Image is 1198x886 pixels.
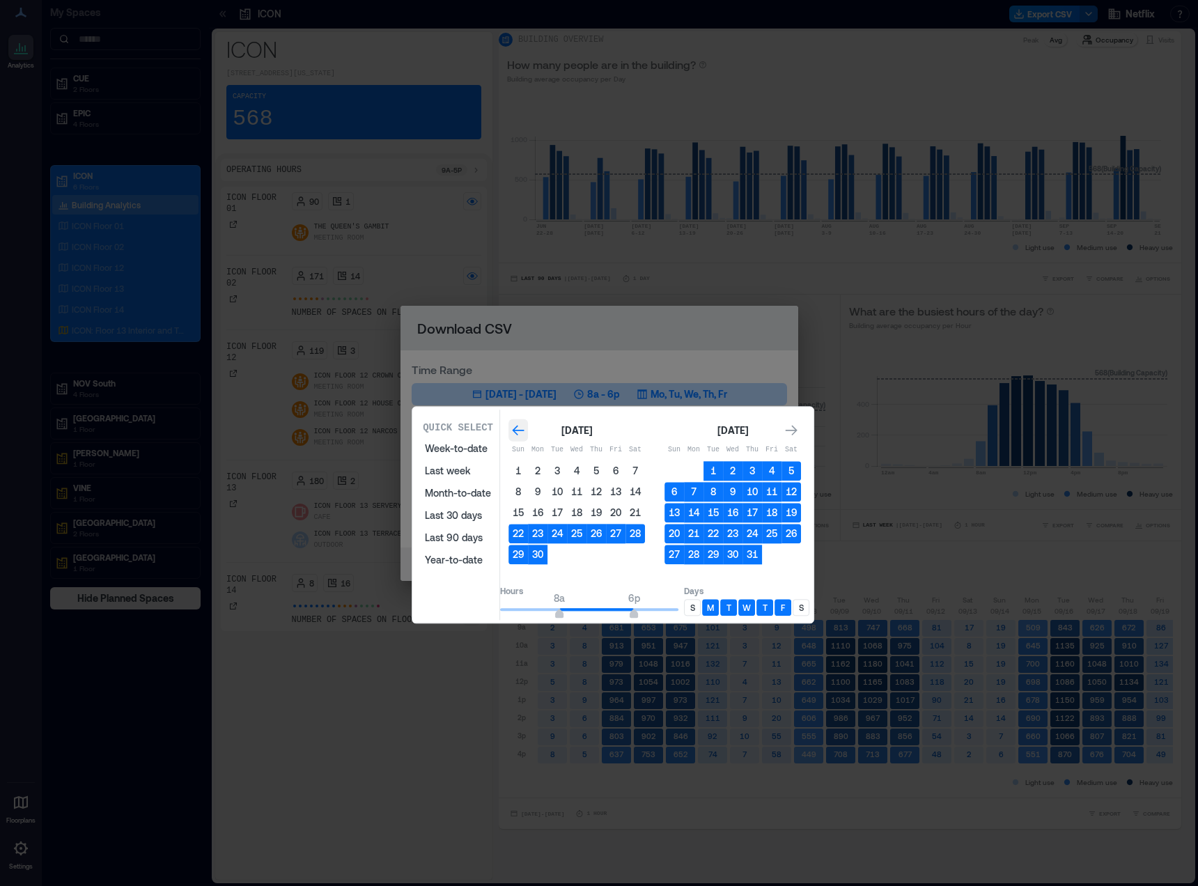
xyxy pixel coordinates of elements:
button: 22 [508,524,528,543]
p: M [707,602,714,613]
p: Fri [606,444,625,456]
button: Year-to-date [417,549,499,571]
p: F [781,602,785,613]
th: Friday [606,440,625,460]
button: 15 [508,503,528,522]
p: Wed [567,444,586,456]
button: 8 [703,482,723,502]
button: 4 [762,461,781,481]
button: 18 [567,503,586,522]
button: 13 [606,482,625,502]
button: 7 [625,461,645,481]
button: 16 [723,503,742,522]
p: T [763,602,768,613]
th: Friday [762,440,781,460]
button: 19 [781,503,801,522]
button: 23 [528,524,547,543]
button: 6 [606,461,625,481]
button: 9 [723,482,742,502]
button: 10 [547,482,567,502]
button: 11 [762,482,781,502]
div: [DATE] [713,422,752,439]
button: 13 [664,503,684,522]
p: Wed [723,444,742,456]
button: 6 [664,482,684,502]
p: Sat [625,444,645,456]
button: Last 90 days [417,527,499,549]
button: Go to previous month [508,421,528,440]
p: Fri [762,444,781,456]
p: S [799,602,804,613]
button: 2 [723,461,742,481]
button: 25 [762,524,781,543]
span: 8a [554,592,565,604]
button: Go to next month [781,421,801,440]
button: 5 [586,461,606,481]
p: Sun [664,444,684,456]
button: 18 [762,503,781,522]
button: 26 [586,524,606,543]
button: 12 [781,482,801,502]
th: Saturday [781,440,801,460]
button: 14 [684,503,703,522]
button: 3 [742,461,762,481]
button: 24 [742,524,762,543]
p: Hours [500,585,678,596]
button: 8 [508,482,528,502]
p: Tue [703,444,723,456]
p: Mon [528,444,547,456]
th: Monday [528,440,547,460]
button: 17 [742,503,762,522]
button: 27 [664,545,684,564]
button: 19 [586,503,606,522]
button: 28 [625,524,645,543]
th: Sunday [664,440,684,460]
button: 28 [684,545,703,564]
button: Week-to-date [417,437,499,460]
th: Tuesday [547,440,567,460]
button: 24 [547,524,567,543]
button: 29 [703,545,723,564]
button: Month-to-date [417,482,499,504]
p: Quick Select [423,421,493,435]
button: 4 [567,461,586,481]
button: 17 [547,503,567,522]
button: 12 [586,482,606,502]
p: Mon [684,444,703,456]
th: Tuesday [703,440,723,460]
th: Thursday [586,440,606,460]
button: 3 [547,461,567,481]
th: Thursday [742,440,762,460]
button: 15 [703,503,723,522]
button: 1 [508,461,528,481]
p: Thu [586,444,606,456]
button: 29 [508,545,528,564]
th: Wednesday [723,440,742,460]
button: 10 [742,482,762,502]
div: [DATE] [557,422,596,439]
p: Sun [508,444,528,456]
button: 16 [528,503,547,522]
button: 9 [528,482,547,502]
p: T [726,602,731,613]
button: 30 [528,545,547,564]
span: 6p [628,592,640,604]
button: 26 [781,524,801,543]
p: S [690,602,695,613]
button: 1 [703,461,723,481]
p: W [742,602,751,613]
button: 2 [528,461,547,481]
button: 25 [567,524,586,543]
button: 23 [723,524,742,543]
button: 5 [781,461,801,481]
button: 22 [703,524,723,543]
button: 20 [606,503,625,522]
button: 21 [684,524,703,543]
button: Last week [417,460,499,482]
th: Monday [684,440,703,460]
button: 31 [742,545,762,564]
p: Days [684,585,809,596]
button: 27 [606,524,625,543]
th: Sunday [508,440,528,460]
button: 21 [625,503,645,522]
